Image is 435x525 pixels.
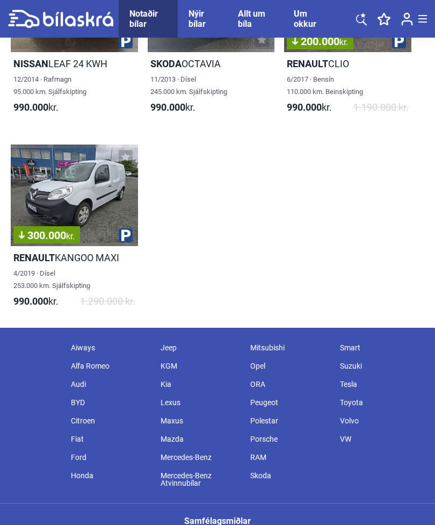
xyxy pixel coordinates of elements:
[150,58,182,69] b: Skoda
[129,9,167,29] a: Notaðir bílar
[66,466,155,485] div: Honda
[13,252,55,263] b: Renault
[11,145,138,317] a: 300.000kr.RenaultKANGOO MAXI4/2019 · Dísel253.000 km. Sjálfskipting990.000kr.1.290.000 kr.
[245,339,335,357] div: Mitsubishi
[294,9,324,29] a: Um okkur
[353,101,409,113] span: 1.190.000 kr.
[284,57,411,70] h2: CLIO
[66,448,155,466] div: Ford
[148,57,275,70] h2: OCTAVIA
[155,339,245,357] div: Jeep
[66,339,155,357] div: Aiways
[245,430,335,448] div: Porsche
[66,357,155,375] div: Alfa Romeo
[155,375,245,393] div: Kia
[245,357,335,375] div: Opel
[287,102,322,113] b: 990.000
[155,430,245,448] div: Mazda
[66,375,155,393] div: Audi
[11,57,138,70] h2: LEAF 24 KWH
[155,393,245,412] div: Lexus
[335,412,424,430] div: Volvo
[13,58,48,69] b: Nissan
[19,230,75,241] span: 300.000
[287,58,328,69] b: Renault
[13,75,86,96] span: 12/2014 · Rafmagn 95.000 km. Sjálfskipting
[13,296,48,307] b: 990.000
[245,448,335,466] div: RAM
[119,34,133,48] img: parking.png
[335,375,424,393] div: Tesla
[245,393,335,412] div: Peugeot
[13,101,59,113] span: kr.
[155,448,245,466] div: Mercedes-Benz
[287,75,363,96] span: 6/2017 · Bensín 110.000 km. Beinskipting
[11,251,138,264] h2: KANGOO MAXI
[155,466,245,492] div: Mercedes-Benz Atvinnubílar
[13,102,48,113] b: 990.000
[335,357,424,375] div: Suzuki
[238,9,272,29] a: Allt um bíla
[287,101,332,113] span: kr.
[66,231,75,241] span: kr.
[13,269,90,290] span: 4/2019 · Dísel 253.000 km. Sjálfskipting
[339,37,348,47] span: kr.
[401,12,413,26] img: user-login.svg
[66,393,155,412] div: BYD
[335,393,424,412] div: Toyota
[245,375,335,393] div: ORA
[292,36,348,47] span: 200.000
[150,75,227,96] span: 11/2013 · Dísel 245.000 km. Sjálfskipting
[189,9,216,29] a: Nýir bílar
[335,339,424,357] div: Smart
[335,430,424,448] div: VW
[392,34,406,48] img: parking.png
[119,228,133,242] img: parking.png
[245,412,335,430] div: Polestar
[155,357,245,375] div: KGM
[80,295,135,307] span: 1.290.000 kr.
[66,430,155,448] div: Fiat
[245,466,335,485] div: Skoda
[150,102,185,113] b: 990.000
[155,412,245,430] div: Maxus
[13,295,59,307] span: kr.
[150,101,195,113] span: kr.
[66,412,155,430] div: Citroen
